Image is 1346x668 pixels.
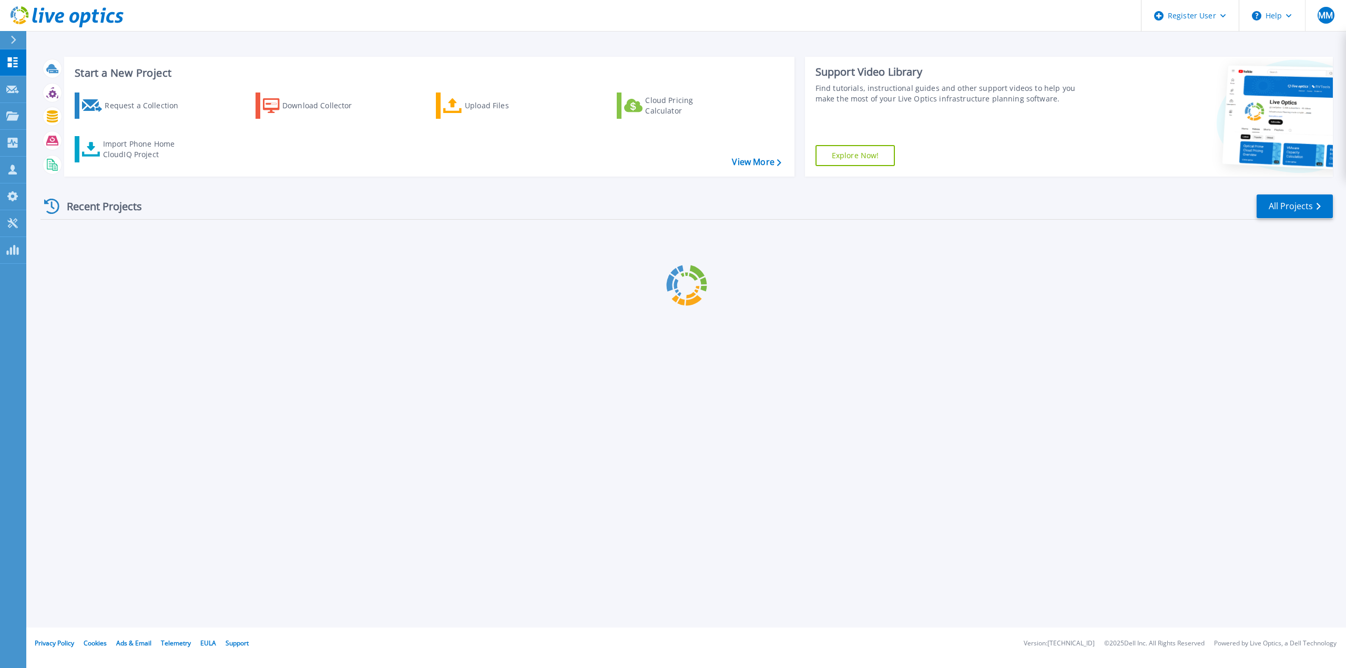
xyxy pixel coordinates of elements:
a: Download Collector [256,93,373,119]
div: Upload Files [465,95,549,116]
a: EULA [200,639,216,648]
div: Find tutorials, instructional guides and other support videos to help you make the most of your L... [815,83,1088,104]
div: Request a Collection [105,95,189,116]
li: Powered by Live Optics, a Dell Technology [1214,640,1337,647]
a: View More [732,157,781,167]
a: Upload Files [436,93,553,119]
div: Recent Projects [40,193,156,219]
div: Support Video Library [815,65,1088,79]
div: Download Collector [282,95,366,116]
div: Cloud Pricing Calculator [645,95,729,116]
a: Telemetry [161,639,191,648]
div: Import Phone Home CloudIQ Project [103,139,185,160]
a: Cookies [84,639,107,648]
a: Ads & Email [116,639,151,648]
a: Explore Now! [815,145,895,166]
li: Version: [TECHNICAL_ID] [1024,640,1095,647]
a: Request a Collection [75,93,192,119]
li: © 2025 Dell Inc. All Rights Reserved [1104,640,1205,647]
a: Support [226,639,249,648]
a: All Projects [1257,194,1333,218]
a: Cloud Pricing Calculator [617,93,734,119]
h3: Start a New Project [75,67,781,79]
span: MM [1318,11,1333,19]
a: Privacy Policy [35,639,74,648]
